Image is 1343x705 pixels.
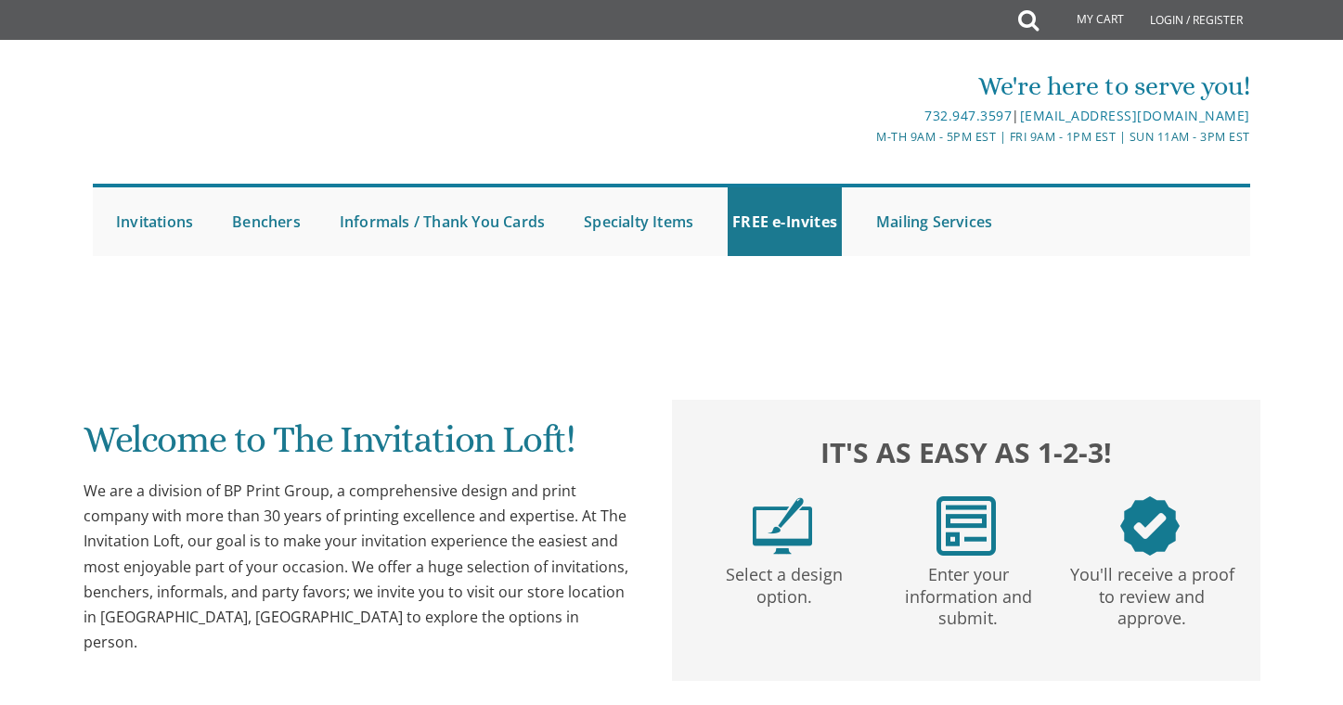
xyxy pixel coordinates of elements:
a: Informals / Thank You Cards [335,187,549,256]
p: You'll receive a proof to review and approve. [1064,556,1240,630]
h2: It's as easy as 1-2-3! [691,431,1242,473]
p: Enter your information and submit. [880,556,1056,630]
a: [EMAIL_ADDRESS][DOMAIN_NAME] [1020,107,1250,124]
p: Select a design option. [696,556,872,609]
a: Specialty Items [579,187,698,256]
img: step2.png [936,496,996,556]
img: step3.png [1120,496,1180,556]
div: M-Th 9am - 5pm EST | Fri 9am - 1pm EST | Sun 11am - 3pm EST [480,127,1250,147]
div: We are a division of BP Print Group, a comprehensive design and print company with more than 30 y... [84,479,635,655]
div: We're here to serve you! [480,68,1250,105]
img: step1.png [753,496,812,556]
a: 732.947.3597 [924,107,1012,124]
h1: Welcome to The Invitation Loft! [84,419,635,474]
a: Benchers [227,187,305,256]
a: Mailing Services [872,187,997,256]
a: FREE e-Invites [728,187,842,256]
a: My Cart [1037,2,1137,39]
div: | [480,105,1250,127]
a: Invitations [111,187,198,256]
